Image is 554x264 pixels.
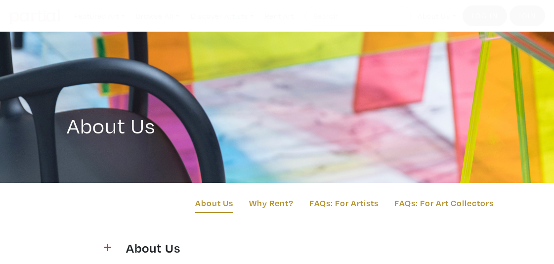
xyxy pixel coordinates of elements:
[104,244,111,251] img: plus.svg
[186,6,258,26] a: Discover Artists
[67,85,488,138] h1: About Us
[312,10,402,22] input: Search
[260,6,298,26] a: Rent Art
[70,6,129,26] a: Featured Art
[195,196,233,213] a: About Us
[131,6,184,26] a: Browse All
[394,196,494,210] a: FAQs: For Art Collectors
[510,5,545,26] a: Join
[413,6,461,26] a: About Us
[126,240,427,256] h4: About Us
[309,196,379,210] a: FAQs: For Artists
[249,196,294,210] a: Why Rent?
[463,5,507,26] a: Log In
